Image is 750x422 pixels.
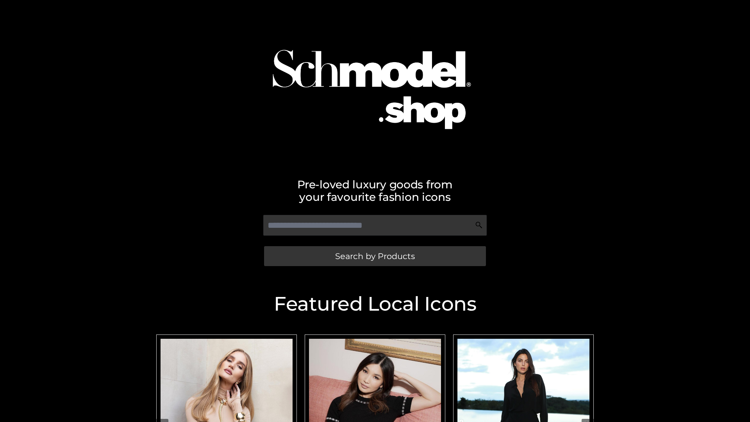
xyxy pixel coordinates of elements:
h2: Featured Local Icons​ [152,294,598,314]
span: Search by Products [335,252,415,260]
img: Search Icon [475,221,483,229]
a: Search by Products [264,246,486,266]
h2: Pre-loved luxury goods from your favourite fashion icons [152,178,598,203]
